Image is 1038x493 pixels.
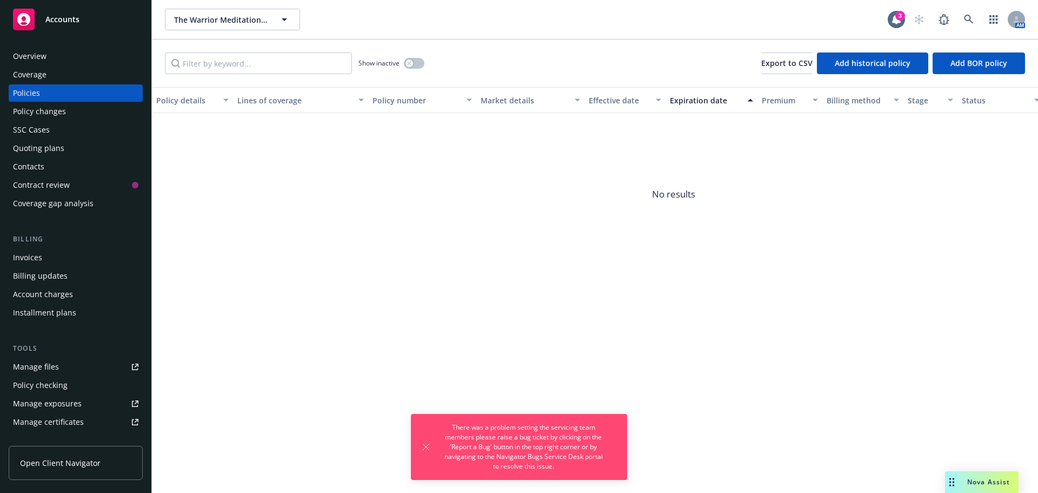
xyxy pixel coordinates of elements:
button: Nova Assist [945,471,1019,493]
a: Contacts [9,158,143,175]
div: Policy number [372,95,460,106]
a: Coverage gap analysis [9,195,143,212]
div: Premium [762,95,806,106]
div: Expiration date [670,95,741,106]
button: Premium [757,87,822,113]
a: Accounts [9,4,143,35]
div: Overview [13,48,46,65]
a: Policies [9,84,143,102]
a: Start snowing [908,9,930,30]
span: Add historical policy [835,58,910,68]
div: Coverage [13,66,46,83]
a: Policy checking [9,377,143,394]
div: Contacts [13,158,44,175]
div: Manage claims [13,432,68,449]
a: Billing updates [9,267,143,285]
div: Policy details [156,95,217,106]
a: Manage claims [9,432,143,449]
a: Switch app [983,9,1004,30]
div: Effective date [589,95,649,106]
a: Contract review [9,176,143,194]
button: Effective date [584,87,666,113]
button: Policy details [152,87,233,113]
button: Add historical policy [817,52,928,74]
button: Stage [903,87,957,113]
div: Drag to move [945,471,959,493]
button: The Warrior Meditation Foundation, Inc. [165,9,300,30]
span: There was a problem setting the servicing team members please raise a bug ticket by clicking on t... [441,423,605,471]
a: Policy changes [9,103,143,120]
div: SSC Cases [13,121,50,139]
button: Billing method [822,87,903,113]
button: Policy number [368,87,476,113]
div: Contract review [13,176,70,194]
a: Manage certificates [9,413,143,431]
a: Quoting plans [9,140,143,157]
a: Overview [9,48,143,65]
a: Manage files [9,358,143,376]
div: Status [962,95,1028,106]
div: Coverage gap analysis [13,195,94,212]
div: Account charges [13,286,73,303]
a: Coverage [9,66,143,83]
div: Billing [9,234,143,245]
div: Lines of coverage [237,95,352,106]
div: Policy changes [13,103,66,120]
span: Accounts [45,15,79,24]
div: Invoices [13,249,42,266]
span: Export to CSV [761,58,813,68]
button: Lines of coverage [233,87,368,113]
div: Policy checking [13,377,68,394]
input: Filter by keyword... [165,52,352,74]
div: Stage [908,95,941,106]
a: Invoices [9,249,143,266]
div: Market details [481,95,568,106]
a: Installment plans [9,304,143,321]
div: Tools [9,343,143,354]
div: Billing method [827,95,887,106]
div: Manage certificates [13,413,84,431]
span: Show inactive [358,58,400,68]
button: Export to CSV [761,52,813,74]
button: Dismiss notification [420,441,432,453]
a: Manage exposures [9,395,143,412]
span: Add BOR policy [950,58,1007,68]
span: Open Client Navigator [20,457,101,469]
div: 3 [895,11,905,21]
div: Manage exposures [13,395,82,412]
span: Nova Assist [967,477,1010,487]
div: Quoting plans [13,140,64,157]
a: Account charges [9,286,143,303]
span: The Warrior Meditation Foundation, Inc. [174,14,268,25]
button: Market details [476,87,584,113]
div: Billing updates [13,267,68,285]
div: Policies [13,84,40,102]
button: Add BOR policy [933,52,1025,74]
div: Manage files [13,358,59,376]
div: Installment plans [13,304,76,321]
a: Search [958,9,980,30]
a: SSC Cases [9,121,143,139]
button: Expiration date [666,87,757,113]
a: Report a Bug [933,9,955,30]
